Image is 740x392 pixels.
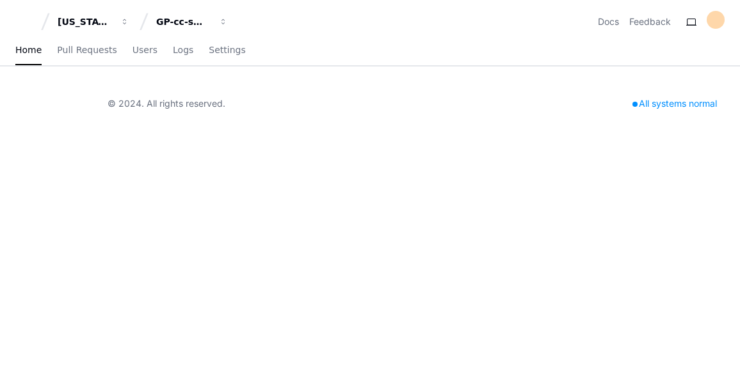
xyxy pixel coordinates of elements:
[58,15,113,28] div: [US_STATE] Pacific
[57,46,117,54] span: Pull Requests
[133,46,157,54] span: Users
[57,36,117,65] a: Pull Requests
[156,15,211,28] div: GP-cc-sml-apps
[209,36,245,65] a: Settings
[151,10,233,33] button: GP-cc-sml-apps
[15,46,42,54] span: Home
[52,10,134,33] button: [US_STATE] Pacific
[173,36,193,65] a: Logs
[173,46,193,54] span: Logs
[598,15,619,28] a: Docs
[625,95,725,113] div: All systems normal
[133,36,157,65] a: Users
[15,36,42,65] a: Home
[629,15,671,28] button: Feedback
[108,97,225,110] div: © 2024. All rights reserved.
[209,46,245,54] span: Settings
